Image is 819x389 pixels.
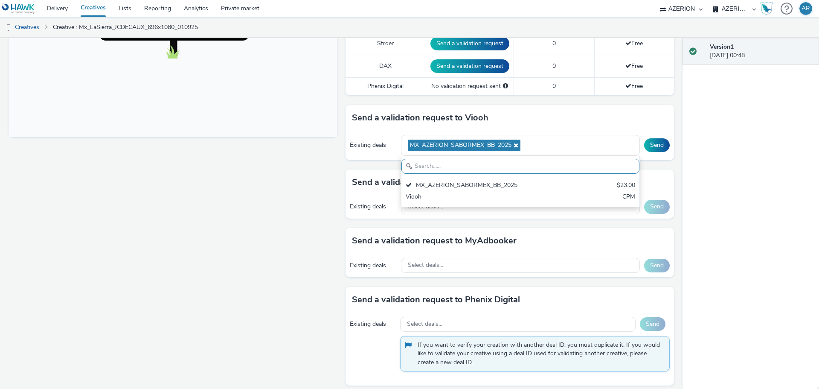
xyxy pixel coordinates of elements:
span: 0 [552,39,556,47]
div: AR [802,2,810,15]
h3: Send a validation request to Broadsign [352,176,506,189]
a: Hawk Academy [760,2,776,15]
input: Search...... [401,159,639,174]
button: Send [644,200,670,214]
span: Select deals... [407,321,442,328]
span: Free [625,62,643,70]
div: Existing deals [350,261,397,270]
strong: Version 1 [710,43,734,51]
div: Please select a deal below and click on Send to send a validation request to Phenix Digital. [503,82,508,91]
span: Free [625,82,643,90]
span: MX_AZERION_SABORMEX_BB_2025 [410,142,511,149]
button: Send [644,259,670,272]
img: Advertisement preview [124,26,204,170]
div: MX_AZERION_SABORMEX_BB_2025 [406,181,557,191]
div: No validation request sent [430,82,509,91]
button: Send a validation request [430,59,509,73]
button: Send [640,317,665,331]
span: 0 [552,82,556,90]
div: [DATE] 00:48 [710,43,812,60]
div: Existing deals [350,320,396,328]
div: Existing deals [350,202,397,211]
img: Hawk Academy [760,2,773,15]
span: Select deals... [408,262,443,269]
a: Creative : Mx_LaSierra_JCDECAUX_696x1080_010925 [49,17,202,38]
td: Stroer [346,32,426,55]
div: Viooh [406,193,557,202]
span: 0 [552,62,556,70]
td: DAX [346,55,426,77]
div: CPM [622,193,635,202]
h3: Send a validation request to Phenix Digital [352,293,520,306]
td: Phenix Digital [346,77,426,95]
span: Select deals... [408,203,443,211]
img: undefined Logo [2,3,35,14]
button: Send a validation request [430,37,509,50]
span: Free [625,39,643,47]
img: dooh [4,23,13,32]
div: Existing deals [350,141,397,149]
h3: Send a validation request to Viooh [352,111,488,124]
h3: Send a validation request to MyAdbooker [352,234,517,247]
span: If you want to verify your creation with another deal ID, you must duplicate it. If you would lik... [418,341,661,367]
button: Send [644,138,670,152]
div: $23.00 [617,181,635,191]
